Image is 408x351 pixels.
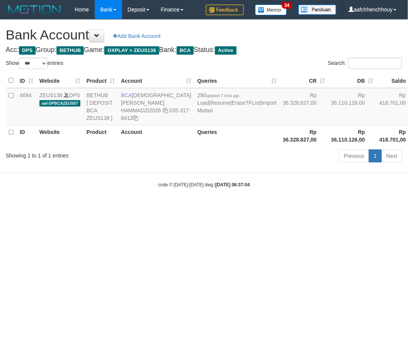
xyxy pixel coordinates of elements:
[36,125,83,146] th: Website
[133,115,138,121] a: Copy 0353178412 to clipboard
[6,58,63,69] label: Show entries
[19,46,36,55] span: DPS
[206,94,240,98] span: updated 7 mins ago
[121,92,132,98] span: BCA
[328,73,377,88] th: DB: activate to sort column ascending
[280,88,328,125] td: Rp 36.328.827,00
[177,46,194,55] span: BCA
[158,182,250,187] small: code © [DATE]-[DATE] dwg |
[348,58,402,69] input: Search:
[280,125,328,146] th: Rp 36.328.827,00
[104,46,159,55] span: OXPLAY > ZEUS138
[6,46,402,54] h4: Acc: Group: Game: Bank: Status:
[339,150,369,162] a: Previous
[19,58,47,69] select: Showentries
[195,73,280,88] th: Queries: activate to sort column ascending
[39,100,80,107] span: aaf-DPBCAZEUS07
[6,149,164,159] div: Showing 1 to 1 of 1 entries
[198,92,277,113] span: | | |
[232,100,260,106] a: EraseTFList
[198,100,209,106] a: Load
[118,88,194,125] td: [DEMOGRAPHIC_DATA][PERSON_NAME] 035-317-8412
[56,46,84,55] span: BETHUB
[83,125,118,146] th: Product
[328,88,377,125] td: Rp 36.110.126,00
[210,100,230,106] a: Resume
[328,125,377,146] th: Rp 36.110.126,00
[121,107,161,113] a: HAMMADZI2026
[39,92,63,98] a: ZEUS138
[6,4,63,15] img: MOTION_logo.png
[17,125,36,146] th: ID
[328,58,402,69] label: Search:
[206,5,244,15] img: Feedback.jpg
[381,150,402,162] a: Next
[83,88,118,125] td: BETHUB [ DEPOSIT BCA ZEUS138 ]
[163,107,168,113] a: Copy HAMMADZI2026 to clipboard
[17,73,36,88] th: ID: activate to sort column ascending
[6,27,402,42] h1: Bank Account
[198,100,277,113] a: Import Mutasi
[215,46,237,55] span: Active
[280,73,328,88] th: CR: activate to sort column ascending
[198,92,240,98] span: 290
[369,150,382,162] a: 1
[108,30,165,42] a: Add Bank Account
[195,125,280,146] th: Queries
[36,73,83,88] th: Website: activate to sort column ascending
[298,5,336,15] img: panduan.png
[282,2,292,9] span: 34
[118,125,194,146] th: Account
[216,182,250,187] strong: [DATE] 06:37:04
[36,88,83,125] td: DPS
[17,88,36,125] td: 4694
[83,73,118,88] th: Product: activate to sort column ascending
[255,5,287,15] img: Button%20Memo.svg
[118,73,194,88] th: Account: activate to sort column ascending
